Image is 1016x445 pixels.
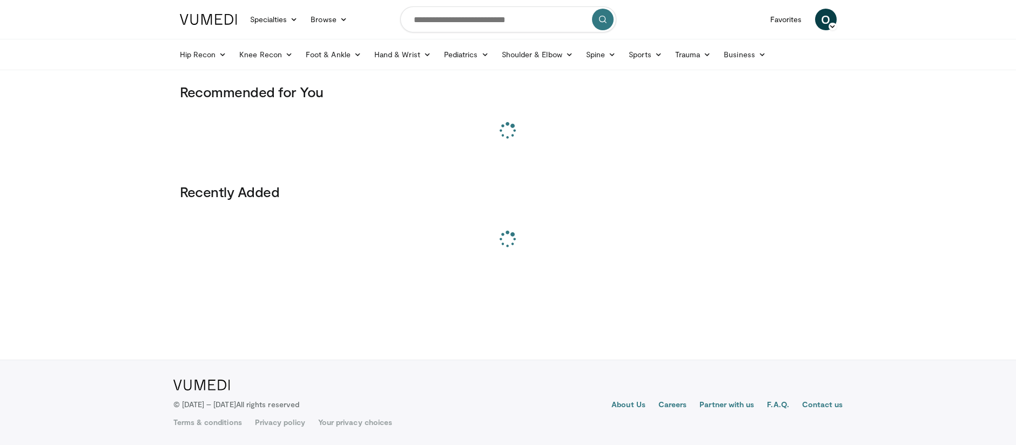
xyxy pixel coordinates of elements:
a: Knee Recon [233,44,299,65]
a: Browse [304,9,354,30]
a: Privacy policy [255,417,305,428]
a: O [815,9,837,30]
a: Partner with us [699,399,754,412]
a: Business [717,44,772,65]
a: Trauma [669,44,718,65]
a: Favorites [764,9,809,30]
img: VuMedi Logo [180,14,237,25]
a: Contact us [802,399,843,412]
input: Search topics, interventions [400,6,616,32]
h3: Recommended for You [180,83,837,100]
img: VuMedi Logo [173,380,230,390]
span: All rights reserved [236,400,299,409]
a: Spine [580,44,622,65]
a: Pediatrics [438,44,495,65]
a: Sports [622,44,669,65]
p: © [DATE] – [DATE] [173,399,300,410]
a: Careers [658,399,687,412]
a: Specialties [244,9,305,30]
h3: Recently Added [180,183,837,200]
a: Shoulder & Elbow [495,44,580,65]
a: Terms & conditions [173,417,242,428]
a: Foot & Ankle [299,44,368,65]
a: F.A.Q. [767,399,789,412]
a: Hand & Wrist [368,44,438,65]
a: About Us [611,399,645,412]
a: Hip Recon [173,44,233,65]
a: Your privacy choices [318,417,392,428]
